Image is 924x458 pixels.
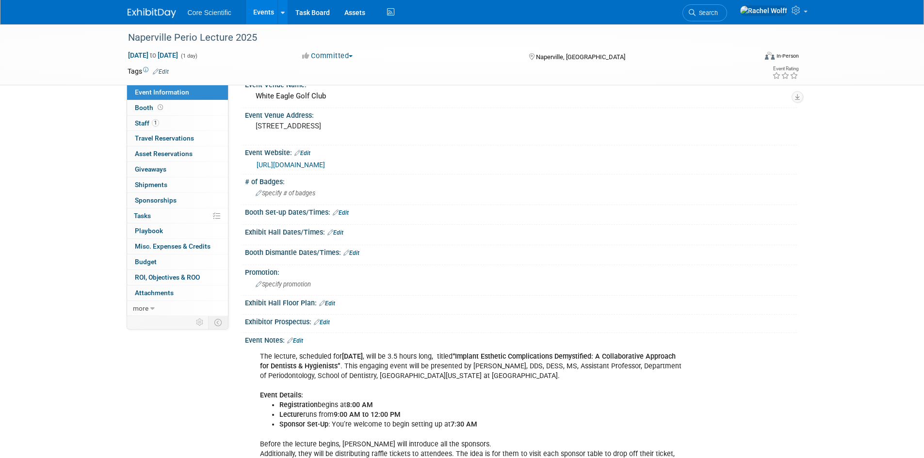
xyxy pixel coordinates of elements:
span: ROI, Objectives & ROO [135,273,200,281]
span: Travel Reservations [135,134,194,142]
span: Booth not reserved yet [156,104,165,111]
pre: [STREET_ADDRESS] [256,122,464,130]
a: Playbook [127,223,228,238]
td: Personalize Event Tab Strip [192,316,209,329]
span: to [148,51,158,59]
b: 7:30 AM [451,420,477,428]
a: Budget [127,254,228,269]
div: Exhibit Hall Floor Plan: [245,296,797,308]
b: Sponsor Set-Up [279,420,328,428]
span: Booth [135,104,165,111]
div: # of Badges: [245,174,797,187]
td: Toggle Event Tabs [208,316,228,329]
span: Event Information [135,88,189,96]
a: [URL][DOMAIN_NAME] [257,161,325,169]
a: Edit [327,229,343,236]
span: more [133,304,148,312]
b: Event Details: [260,391,303,399]
a: Edit [343,250,359,256]
a: Staff1 [127,116,228,131]
b: [DATE] [342,352,363,361]
a: more [127,301,228,316]
a: Asset Reservations [127,146,228,161]
a: Event Information [127,85,228,100]
a: Edit [333,209,349,216]
span: Shipments [135,181,167,189]
img: ExhibitDay [128,8,176,18]
span: Specify # of badges [256,190,315,197]
span: Search [696,9,718,16]
a: Shipments [127,177,228,192]
b: 9:00 AM to 12:00 PM [334,411,401,419]
span: Naperville, [GEOGRAPHIC_DATA] [536,53,625,61]
span: Specify promotion [256,281,311,288]
div: In-Person [776,52,799,60]
b: 8:00 AM [346,401,373,409]
b: Registration [279,401,318,409]
div: Exhibit Hall Dates/Times: [245,225,797,237]
span: Playbook [135,227,163,235]
img: Format-Inperson.png [765,52,775,60]
div: Booth Dismantle Dates/Times: [245,245,797,258]
a: Sponsorships [127,193,228,208]
span: Attachments [135,289,174,297]
b: Lecture [279,411,303,419]
a: Edit [319,300,335,307]
td: Tags [128,66,169,76]
span: Tasks [134,212,151,220]
span: [DATE] [DATE] [128,51,178,60]
a: Edit [314,319,330,326]
a: Edit [294,150,310,157]
span: 1 [152,119,159,126]
span: Giveaways [135,165,166,173]
a: Search [682,4,727,21]
div: Promotion: [245,265,797,277]
span: Budget [135,258,157,266]
a: Giveaways [127,162,228,177]
li: begins at [279,400,684,410]
a: Misc. Expenses & Credits [127,239,228,254]
div: Exhibitor Prospectus: [245,315,797,327]
div: Naperville Perio Lecture 2025 [125,29,742,47]
div: Event Rating [772,66,798,71]
div: White Eagle Golf Club [252,89,790,104]
button: Committed [299,51,357,61]
a: Edit [287,337,303,344]
a: Booth [127,100,228,115]
div: Event Format [699,50,799,65]
li: runs from [279,410,684,420]
a: Tasks [127,208,228,223]
a: Travel Reservations [127,131,228,146]
span: Asset Reservations [135,150,193,158]
div: Event Notes: [245,333,797,346]
a: ROI, Objectives & ROO [127,270,228,285]
div: Event Website: [245,145,797,158]
b: “Implant Esthetic Complications Demystified: A Collaborative Approach for Dentists & Hygienists” [260,352,676,370]
a: Attachments [127,285,228,300]
li: : You’re welcome to begin setting up at [279,420,684,429]
span: Sponsorships [135,196,177,204]
span: Misc. Expenses & Credits [135,242,211,250]
div: Booth Set-up Dates/Times: [245,205,797,218]
a: Edit [153,68,169,75]
img: Rachel Wolff [740,5,788,16]
div: Event Venue Address: [245,108,797,120]
span: Staff [135,119,159,127]
span: (1 day) [180,53,197,59]
span: Core Scientific [188,9,231,16]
